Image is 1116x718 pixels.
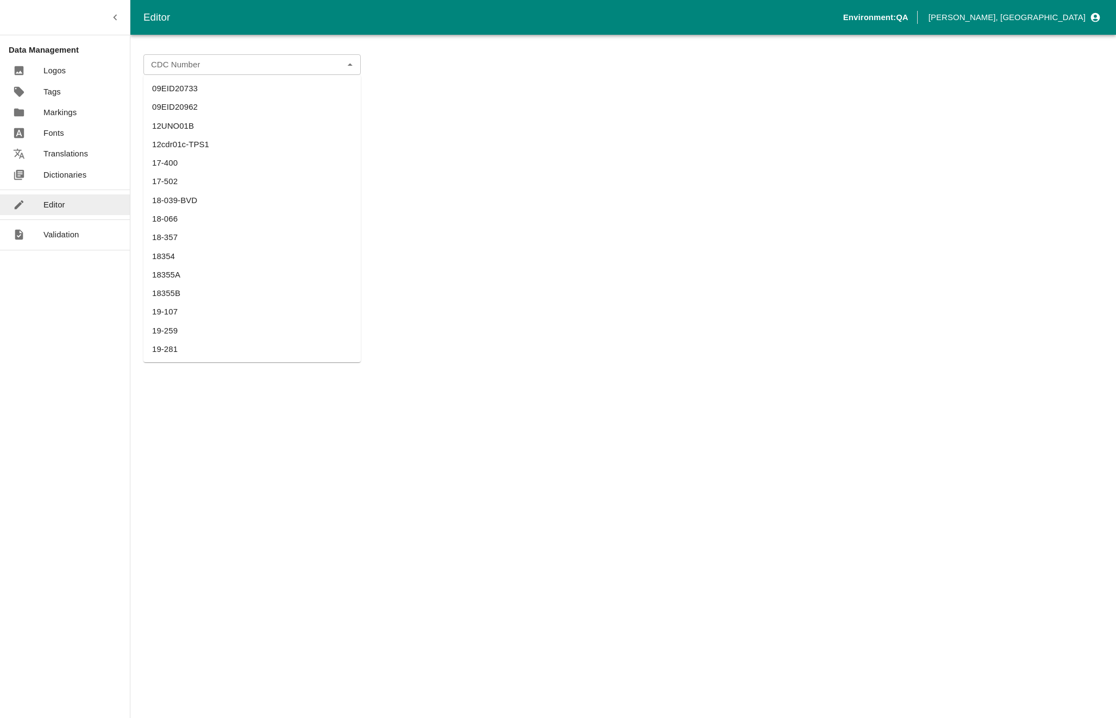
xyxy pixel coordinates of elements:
li: 18355B [143,284,361,303]
button: Close [343,58,357,72]
p: [PERSON_NAME], [GEOGRAPHIC_DATA] [929,11,1086,23]
li: 19-259 [143,322,361,340]
li: 18355A [143,266,361,284]
p: Logos [43,65,66,77]
p: Environment: QA [843,11,908,23]
p: Validation [43,229,79,241]
li: 18354 [143,247,361,266]
p: Data Management [9,44,130,56]
li: 12cdr01c-TPS1 [143,135,361,154]
p: Editor [43,199,65,211]
li: 18-066 [143,210,361,228]
p: Tags [43,86,61,98]
li: 17-400 [143,154,361,172]
li: 19-281 [143,340,361,358]
p: Translations [43,148,88,160]
p: Markings [43,106,77,118]
div: Editor [143,9,843,26]
li: 17-502 [143,172,361,191]
button: profile [924,8,1103,27]
p: Fonts [43,127,64,139]
li: 12UNO01B [143,117,361,135]
li: 19-107 [143,303,361,321]
li: 18-357 [143,228,361,247]
li: 09EID20962 [143,98,361,116]
li: 18-039-BVD [143,191,361,210]
li: 09EID20733 [143,79,361,98]
p: Dictionaries [43,169,86,181]
li: 19-302 [143,358,361,377]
